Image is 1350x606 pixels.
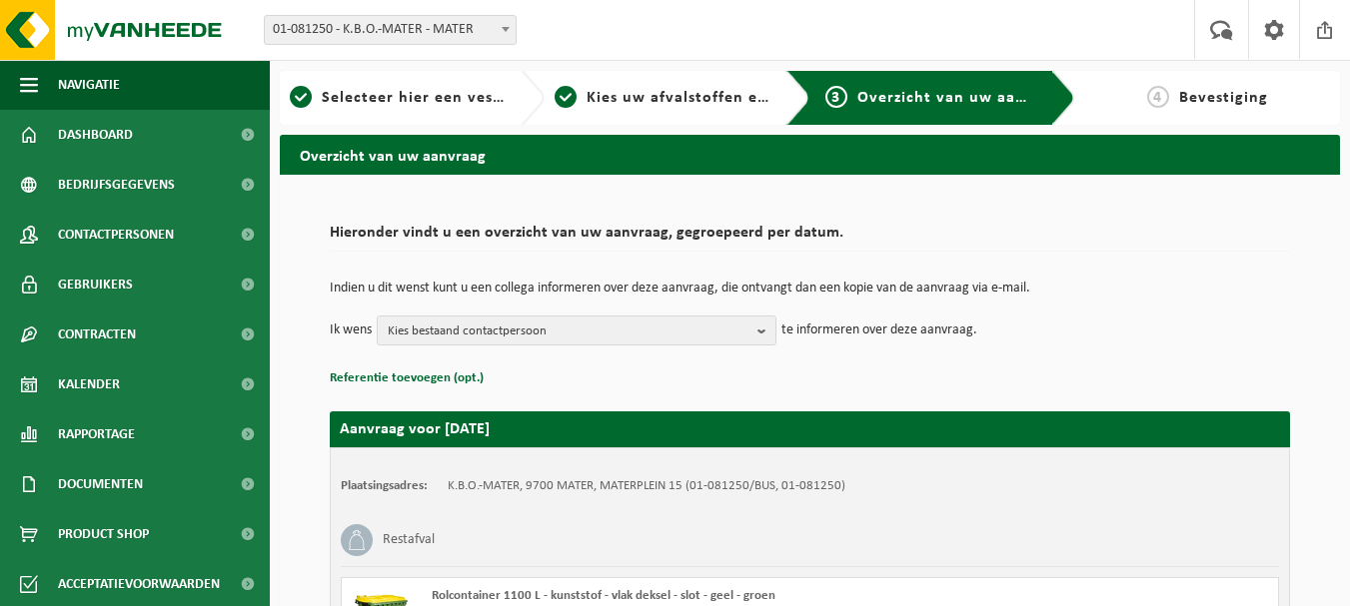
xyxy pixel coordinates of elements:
[1147,86,1169,108] span: 4
[280,135,1340,174] h2: Overzicht van uw aanvraag
[58,210,174,260] span: Contactpersonen
[377,315,776,345] button: Kies bestaand contactpersoon
[322,90,538,106] span: Selecteer hier een vestiging
[341,479,428,492] strong: Plaatsingsadres:
[432,589,775,602] span: Rolcontainer 1100 L - kunststof - vlak deksel - slot - geel - groen
[825,86,847,108] span: 3
[58,459,143,509] span: Documenten
[383,524,435,556] h3: Restafval
[330,365,484,391] button: Referentie toevoegen (opt.)
[58,359,120,409] span: Kalender
[330,315,372,345] p: Ik wens
[587,90,861,106] span: Kies uw afvalstoffen en recipiënten
[555,86,577,108] span: 2
[330,225,1290,252] h2: Hieronder vindt u een overzicht van uw aanvraag, gegroepeerd per datum.
[1179,90,1268,106] span: Bevestiging
[340,421,490,437] strong: Aanvraag voor [DATE]
[58,60,120,110] span: Navigatie
[290,86,312,108] span: 1
[58,509,149,559] span: Product Shop
[265,16,516,44] span: 01-081250 - K.B.O.-MATER - MATER
[58,160,175,210] span: Bedrijfsgegevens
[555,86,769,110] a: 2Kies uw afvalstoffen en recipiënten
[58,309,136,359] span: Contracten
[448,478,845,494] td: K.B.O.-MATER, 9700 MATER, MATERPLEIN 15 (01-081250/BUS, 01-081250)
[781,315,977,345] p: te informeren over deze aanvraag.
[58,409,135,459] span: Rapportage
[58,110,133,160] span: Dashboard
[58,260,133,309] span: Gebruikers
[388,316,749,346] span: Kies bestaand contactpersoon
[857,90,1068,106] span: Overzicht van uw aanvraag
[290,86,505,110] a: 1Selecteer hier een vestiging
[264,15,517,45] span: 01-081250 - K.B.O.-MATER - MATER
[330,282,1290,296] p: Indien u dit wenst kunt u een collega informeren over deze aanvraag, die ontvangt dan een kopie v...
